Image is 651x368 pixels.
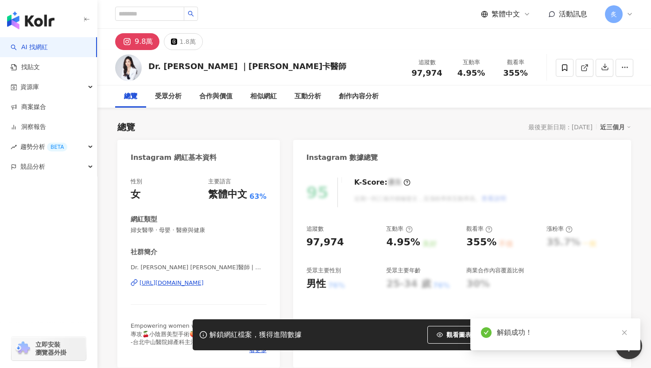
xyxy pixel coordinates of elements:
[11,63,40,72] a: 找貼文
[7,12,54,29] img: logo
[306,277,326,291] div: 男性
[559,10,587,18] span: 活動訊息
[600,121,631,133] div: 近三個月
[199,91,232,102] div: 合作與價值
[306,153,378,163] div: Instagram 數據總覽
[466,267,524,275] div: 商業合作內容覆蓋比例
[11,123,46,132] a: 洞察報告
[164,33,202,50] button: 1.8萬
[249,346,267,354] span: 看更多
[386,236,420,249] div: 4.95%
[131,153,217,163] div: Instagram 網紅基本資料
[503,69,528,77] span: 355%
[249,192,266,201] span: 63%
[457,69,485,77] span: 4.95%
[179,35,195,48] div: 1.8萬
[294,91,321,102] div: 互動分析
[155,91,182,102] div: 受眾分析
[411,68,442,77] span: 97,974
[466,236,496,249] div: 355%
[20,77,39,97] span: 資源庫
[208,188,247,201] div: 繁體中文
[250,91,277,102] div: 相似網紅
[466,225,492,233] div: 觀看率
[11,144,17,150] span: rise
[499,58,532,67] div: 觀看率
[12,337,86,360] a: chrome extension立即安裝 瀏覽器外掛
[208,178,231,186] div: 主要語言
[117,121,135,133] div: 總覽
[427,326,493,344] button: 觀看圖表範例
[115,33,159,50] button: 9.8萬
[306,225,324,233] div: 追蹤數
[35,341,66,356] span: 立即安裝 瀏覽器外掛
[481,327,492,338] span: check-circle
[131,226,267,234] span: 婦女醫學 · 母嬰 · 醫療與健康
[131,248,157,257] div: 社群簡介
[11,43,48,52] a: searchAI 找網紅
[386,267,421,275] div: 受眾主要年齡
[492,9,520,19] span: 繁體中文
[148,61,346,72] div: Dr. [PERSON_NAME] ｜[PERSON_NAME]卡醫師
[611,9,617,19] span: 炙
[20,157,45,177] span: 競品分析
[528,124,593,131] div: 最後更新日期：[DATE]
[188,11,194,17] span: search
[354,178,411,187] div: K-Score :
[139,279,204,287] div: [URL][DOMAIN_NAME]
[115,54,142,81] img: KOL Avatar
[306,267,341,275] div: 受眾主要性別
[446,331,484,338] span: 觀看圖表範例
[131,215,157,224] div: 網紅類型
[131,263,267,271] span: Dr. [PERSON_NAME] [PERSON_NAME]醫師 | 私密美學專家 | jessicafang0708
[410,58,444,67] div: 追蹤數
[20,137,67,157] span: 趨勢分析
[454,58,488,67] div: 互動率
[621,329,628,336] span: close
[131,188,140,201] div: 女
[209,330,302,340] div: 解鎖網紅檔案，獲得進階數據
[339,91,379,102] div: 創作內容分析
[11,103,46,112] a: 商案媒合
[47,143,67,151] div: BETA
[131,279,267,287] a: [URL][DOMAIN_NAME]
[124,91,137,102] div: 總覽
[306,236,344,249] div: 97,974
[135,35,153,48] div: 9.8萬
[497,327,630,338] div: 解鎖成功！
[386,225,412,233] div: 互動率
[14,341,31,356] img: chrome extension
[546,225,573,233] div: 漲粉率
[131,178,142,186] div: 性別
